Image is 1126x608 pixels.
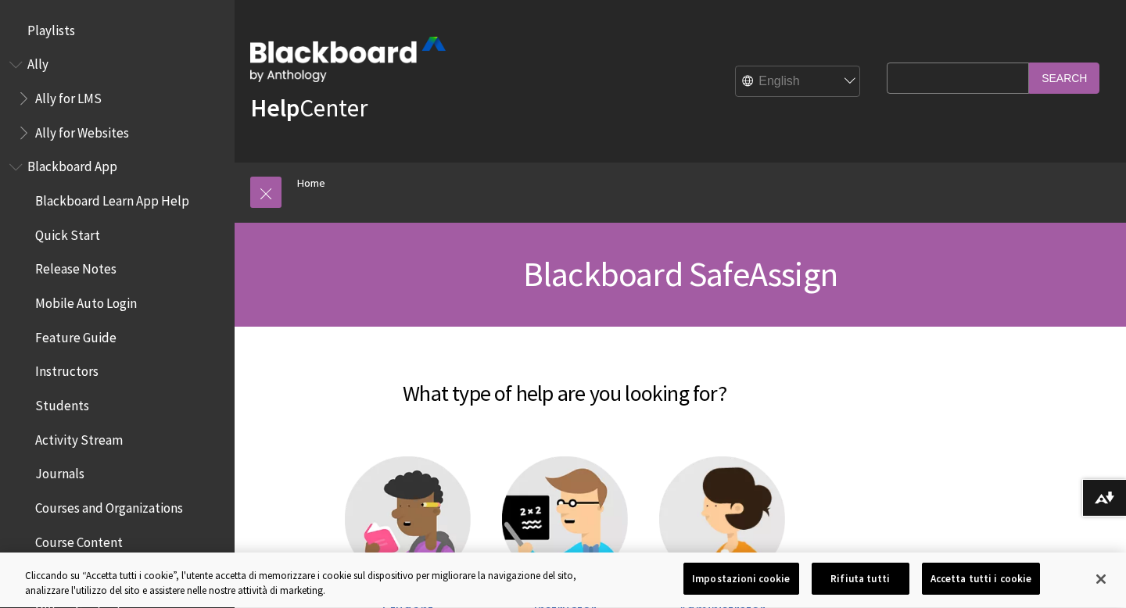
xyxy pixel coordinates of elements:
[250,92,368,123] a: HelpCenter
[35,85,102,106] span: Ally for LMS
[27,17,75,38] span: Playlists
[35,324,117,345] span: Feature Guide
[35,529,123,550] span: Course Content
[35,495,183,516] span: Courses and Organizations
[27,52,48,73] span: Ally
[35,188,189,209] span: Blackboard Learn App Help
[250,92,299,123] strong: Help
[35,392,89,413] span: Students
[250,358,879,410] h2: What type of help are you looking for?
[1029,63,1099,93] input: Search
[345,456,471,582] img: Student help
[922,563,1041,595] button: Accetta tutti i cookie
[35,359,99,380] span: Instructors
[25,568,619,599] div: Cliccando su “Accetta tutti i cookie”, l'utente accetta di memorizzare i cookie sul dispositivo p...
[9,52,225,146] nav: Book outline for Anthology Ally Help
[35,256,117,277] span: Release Notes
[297,173,325,193] a: Home
[812,563,909,595] button: Rifiuta tutti
[502,456,628,582] img: Instructor help
[250,37,446,82] img: Blackboard by Anthology
[683,563,798,595] button: Impostazioni cookie
[35,461,84,482] span: Journals
[27,154,117,175] span: Blackboard App
[736,66,861,98] select: Site Language Selector
[9,17,225,44] nav: Book outline for Playlists
[35,290,137,311] span: Mobile Auto Login
[1084,562,1118,596] button: Chiudi
[35,120,129,141] span: Ally for Websites
[523,252,837,295] span: Blackboard SafeAssign
[35,427,123,448] span: Activity Stream
[659,456,785,582] img: Administrator help
[35,222,100,243] span: Quick Start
